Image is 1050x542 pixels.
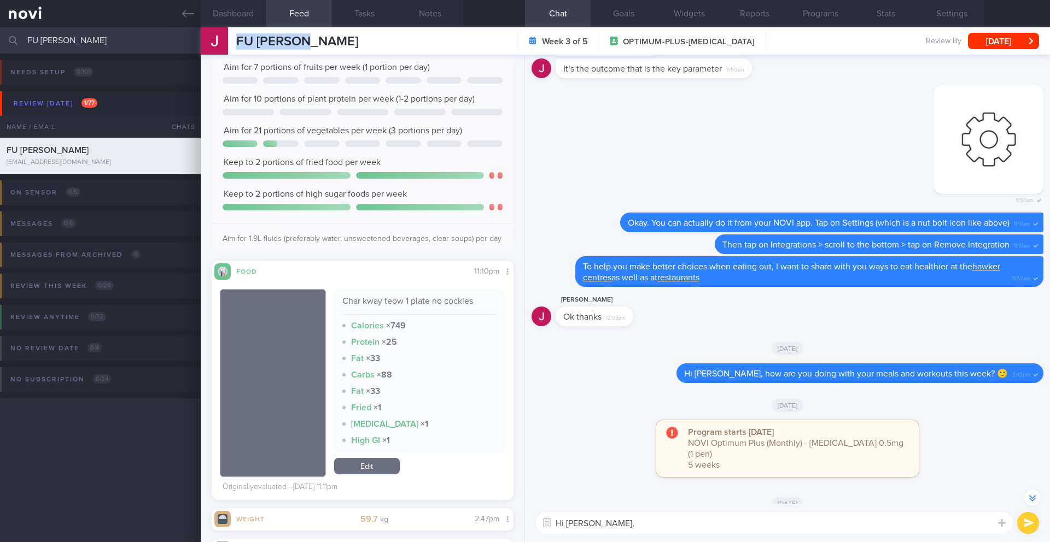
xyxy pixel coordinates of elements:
[382,338,397,346] strong: × 25
[351,403,371,412] strong: Fried
[8,372,114,387] div: No subscription
[366,387,380,396] strong: × 33
[628,219,1010,227] span: Okay. You can actually do it from your NOVI app. Tap on Settings (which is a nut bolt icon like a...
[688,461,720,469] span: 5 weeks
[8,279,116,293] div: Review this week
[93,374,111,384] span: 0 / 24
[334,458,400,474] a: Edit
[583,262,1000,282] span: To help you make better choices when eating out, I want to share with you ways to eat healthier a...
[380,516,388,523] small: kg
[61,219,76,228] span: 0 / 6
[934,85,1043,194] img: Photo by Angena
[772,399,803,412] span: [DATE]
[224,95,475,103] span: Aim for 10 portions of plant protein per week (1-2 portions per day)
[684,369,1008,378] span: Hi [PERSON_NAME], how are you doing with your meals and workouts this week? 🙂
[223,235,501,243] span: Aim for 1.9L fluids (preferably water, unsweetened beverages, clear soups) per day
[224,63,430,72] span: Aim for 7 portions of fruits per week (1 portion per day)
[1016,194,1034,204] span: 11:50am
[351,338,380,346] strong: Protein
[8,248,143,262] div: Messages from Archived
[1012,272,1030,282] span: 11:52am
[657,273,699,282] a: restaurants
[351,321,384,330] strong: Calories
[236,35,358,48] span: FU [PERSON_NAME]
[8,185,83,200] div: On sensor
[131,250,141,259] span: 0
[224,158,381,167] span: Keep to 2 portions of fried food per week
[563,313,602,321] span: Ok thanks
[474,268,499,275] span: 11:10pm
[74,67,93,76] span: 0 / 101
[87,343,102,352] span: 0 / 4
[366,354,380,363] strong: × 33
[968,33,1039,49] button: [DATE]
[563,64,722,73] span: It’s the outcome that is the key parameter
[360,515,378,523] strong: 59.7
[542,36,588,47] strong: Week 3 of 5
[351,436,380,445] strong: High GI
[1014,217,1030,228] span: 11:51am
[342,296,498,315] div: Char kway teow 1 plate no cockles
[1012,368,1030,379] span: 2:42pm
[66,187,80,197] span: 0 / 5
[688,428,774,437] strong: Program starts [DATE]
[722,240,1010,249] span: Then tap on Integrations > scroll to the bottom > tap on Remove Integration
[688,439,903,458] span: NOVI Optimum Plus (Monthly) - [MEDICAL_DATA] 0.5mg (1 pen)
[8,65,96,80] div: Needs setup
[8,341,104,356] div: No review date
[7,146,89,155] span: FU [PERSON_NAME]
[231,266,275,275] div: Food
[377,370,392,379] strong: × 88
[81,98,97,108] span: 1 / 77
[220,289,326,477] img: Char kway teow 1 plate no cockles
[231,514,275,523] div: Weight
[7,158,194,167] div: [EMAIL_ADDRESS][DOMAIN_NAME]
[157,116,201,138] div: Chats
[1014,239,1030,250] span: 11:51am
[223,482,337,492] div: Originally evaluated – [DATE] 11:11pm
[88,312,106,321] span: 0 / 72
[772,342,803,355] span: [DATE]
[95,281,114,290] span: 0 / 20
[351,354,364,363] strong: Fat
[11,96,100,111] div: Review [DATE]
[926,37,961,46] span: Review By
[8,216,79,231] div: Messages
[421,420,428,428] strong: × 1
[556,293,666,307] div: [PERSON_NAME]
[623,37,754,48] span: OPTIMUM-PLUS-[MEDICAL_DATA]
[351,420,418,428] strong: [MEDICAL_DATA]
[8,310,109,325] div: Review anytime
[351,370,375,379] strong: Carbs
[475,515,499,523] span: 2:47pm
[224,190,407,198] span: Keep to 2 portions of high sugar foods per week
[351,387,364,396] strong: Fat
[606,311,626,322] span: 12:03pm
[772,497,803,510] span: [DATE]
[382,436,390,445] strong: × 1
[726,63,744,74] span: 11:50am
[374,403,381,412] strong: × 1
[224,126,462,135] span: Aim for 21 portions of vegetables per week (3 portions per day)
[386,321,406,330] strong: × 749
